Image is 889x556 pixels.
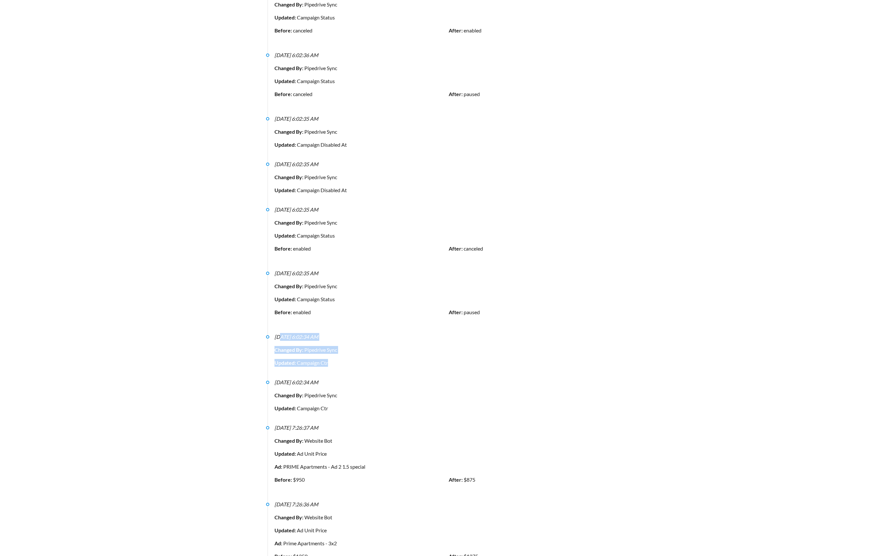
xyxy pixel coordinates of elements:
[274,14,297,20] strong: Updated:
[274,187,297,193] strong: Updated:
[274,391,623,399] div: Pipedrive Sync
[274,90,449,98] div: canceled
[274,347,304,353] strong: Changed By:
[274,232,623,240] div: Campaign Status
[274,129,304,135] strong: Changed By:
[449,90,623,98] div: paused
[274,451,297,457] strong: Updated:
[274,116,318,122] i: [DATE] 6:02:35 AM
[283,463,365,470] a: PRIME Apartments - Ad 2 1.5 special
[274,450,623,458] div: Ad Unit Price
[274,141,623,149] div: Campaign Disabled At
[274,540,283,546] strong: Ad:
[274,501,318,507] i: [DATE] 7:26:36 AM
[449,27,623,34] div: enabled
[274,27,293,33] strong: Before:
[274,360,297,366] strong: Updated:
[274,463,283,470] strong: Ad:
[274,282,623,290] div: Pipedrive Sync
[449,476,623,484] div: $875
[274,283,304,289] strong: Changed By:
[274,78,297,84] strong: Updated:
[274,359,623,367] div: Campaign Ctr
[274,514,304,520] strong: Changed By:
[274,526,623,534] div: Ad Unit Price
[274,232,297,239] strong: Updated:
[274,425,318,431] i: [DATE] 7:26:37 AM
[274,334,318,340] i: [DATE] 6:02:34 AM
[274,206,318,213] i: [DATE] 6:02:35 AM
[274,295,623,303] div: Campaign Status
[274,476,449,484] div: $950
[449,91,464,97] strong: After:
[274,245,449,253] div: enabled
[274,1,304,7] strong: Changed By:
[274,476,293,483] strong: Before:
[274,527,297,533] strong: Updated:
[274,186,623,194] div: Campaign Disabled At
[274,52,318,58] i: [DATE] 6:02:36 AM
[274,174,304,180] strong: Changed By:
[274,161,318,167] i: [DATE] 6:02:35 AM
[274,404,623,412] div: Campaign Ctr
[283,540,337,546] a: Prime Apartments - 3x2
[274,219,304,226] strong: Changed By:
[274,219,623,227] div: Pipedrive Sync
[274,296,297,302] strong: Updated:
[274,173,623,181] div: Pipedrive Sync
[274,27,449,34] div: canceled
[274,379,318,385] i: [DATE] 6:02:34 AM
[274,405,297,411] strong: Updated:
[274,513,623,521] div: Website Bot
[449,476,464,483] strong: After:
[274,245,293,252] strong: Before:
[274,309,293,315] strong: Before:
[274,308,449,316] div: enabled
[274,77,623,85] div: Campaign Status
[274,392,304,398] strong: Changed By:
[274,438,304,444] strong: Changed By:
[274,128,623,136] div: Pipedrive Sync
[274,142,297,148] strong: Updated:
[274,346,623,354] div: Pipedrive Sync
[449,245,464,252] strong: After:
[274,1,623,8] div: Pipedrive Sync
[274,91,293,97] strong: Before:
[449,245,623,253] div: canceled
[274,64,623,72] div: Pipedrive Sync
[274,437,623,445] div: Website Bot
[274,270,318,276] i: [DATE] 6:02:35 AM
[449,27,464,33] strong: After:
[274,14,623,21] div: Campaign Status
[449,308,623,316] div: paused
[274,65,304,71] strong: Changed By:
[449,309,464,315] strong: After:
